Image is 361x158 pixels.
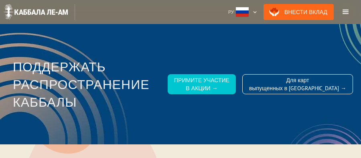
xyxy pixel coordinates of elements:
a: Примите участиев акции → [168,74,236,94]
div: Для карт выпущенных в [GEOGRAPHIC_DATA] → [249,76,346,92]
h3: Поддержать распространение каббалы [13,58,161,111]
div: Ру [225,4,260,20]
a: Внести Вклад [264,4,334,20]
div: Ру [228,8,234,16]
a: Для картвыпущенных в [GEOGRAPHIC_DATA] → [242,74,353,94]
div: Примите участие в акции → [174,76,229,92]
